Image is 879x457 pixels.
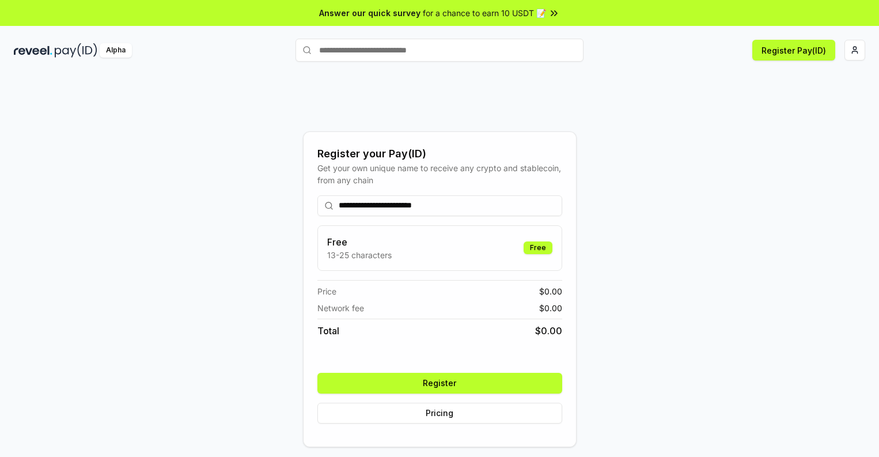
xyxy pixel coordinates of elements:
[100,43,132,58] div: Alpha
[317,302,364,314] span: Network fee
[317,285,336,297] span: Price
[327,249,392,261] p: 13-25 characters
[539,285,562,297] span: $ 0.00
[317,373,562,394] button: Register
[319,7,420,19] span: Answer our quick survey
[539,302,562,314] span: $ 0.00
[327,235,392,249] h3: Free
[317,162,562,186] div: Get your own unique name to receive any crypto and stablecoin, from any chain
[423,7,546,19] span: for a chance to earn 10 USDT 📝
[14,43,52,58] img: reveel_dark
[317,403,562,424] button: Pricing
[55,43,97,58] img: pay_id
[524,241,552,254] div: Free
[317,146,562,162] div: Register your Pay(ID)
[535,324,562,338] span: $ 0.00
[752,40,835,61] button: Register Pay(ID)
[317,324,339,338] span: Total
